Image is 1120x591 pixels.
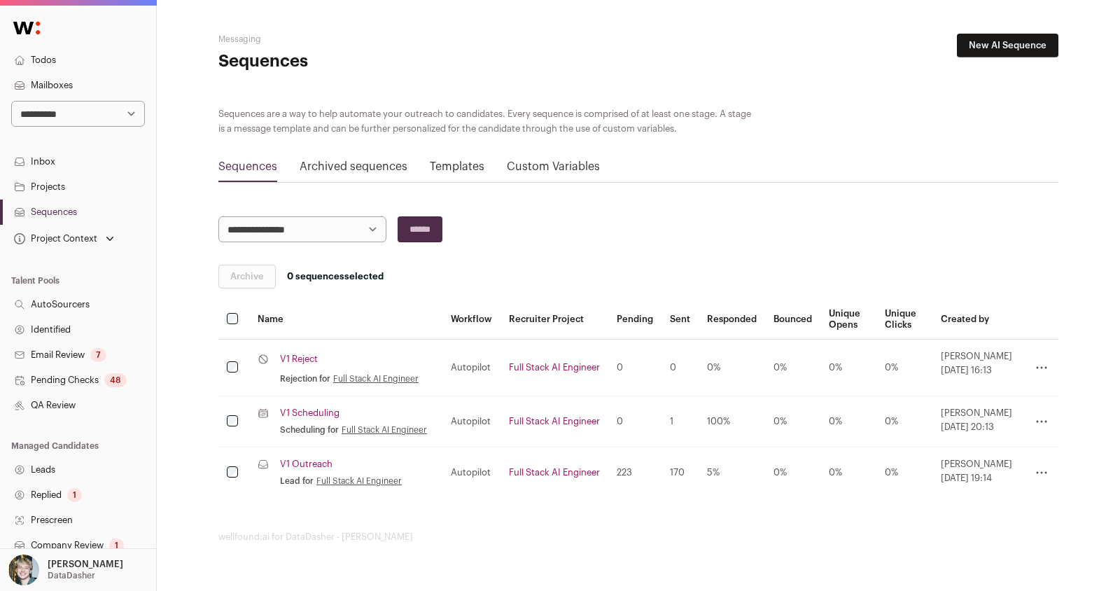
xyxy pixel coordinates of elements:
[287,272,344,281] span: 0 sequences
[699,340,765,396] td: 0%
[957,34,1058,57] a: New AI Sequence
[876,447,932,499] td: 0%
[509,417,600,426] a: Full Stack AI Engineer
[820,447,876,499] td: 0%
[500,300,608,340] th: Recruiter Project
[442,447,500,499] td: Autopilot
[90,348,106,362] div: 7
[104,373,127,387] div: 48
[333,373,419,384] a: Full Stack AI Engineer
[507,161,600,172] a: Custom Variables
[218,106,756,136] div: Sequences are a way to help automate your outreach to candidates. Every sequence is comprised of ...
[941,473,1016,484] span: [DATE] 19:14
[442,340,500,396] td: Autopilot
[608,340,661,396] td: 0
[699,447,765,499] td: 5%
[218,531,1058,543] footer: wellfound:ai for DataDasher - [PERSON_NAME]
[932,300,1024,340] th: Created by
[249,300,442,340] th: Name
[608,300,661,340] th: Pending
[218,34,498,45] h2: Messaging
[8,555,39,585] img: 6494470-medium_jpg
[509,468,600,477] a: Full Stack AI Engineer
[6,555,126,585] button: Open dropdown
[6,14,48,42] img: Wellfound
[509,363,600,372] a: Full Stack AI Engineer
[48,570,95,581] p: DataDasher
[876,300,932,340] th: Unique Clicks
[661,447,699,499] td: 170
[941,422,1016,433] span: [DATE] 20:13
[932,396,1024,444] td: [PERSON_NAME]
[442,396,500,447] td: Autopilot
[11,233,97,244] div: Project Context
[608,396,661,447] td: 0
[280,408,339,419] a: V1 Scheduling
[48,559,123,570] p: [PERSON_NAME]
[280,459,332,470] a: V1 Outreach
[280,475,314,487] span: Lead for
[661,396,699,447] td: 1
[932,447,1024,495] td: [PERSON_NAME]
[316,475,402,487] a: Full Stack AI Engineer
[765,447,820,499] td: 0%
[280,424,339,436] span: Scheduling for
[820,340,876,396] td: 0%
[218,161,277,172] a: Sequences
[876,396,932,447] td: 0%
[342,424,427,436] a: Full Stack AI Engineer
[765,300,820,340] th: Bounced
[442,300,500,340] th: Workflow
[661,300,699,340] th: Sent
[876,340,932,396] td: 0%
[661,340,699,396] td: 0
[820,396,876,447] td: 0%
[218,50,498,73] h1: Sequences
[280,354,318,365] a: V1 Reject
[287,271,384,282] span: selected
[699,396,765,447] td: 100%
[932,340,1024,387] td: [PERSON_NAME]
[941,365,1016,376] span: [DATE] 16:13
[765,396,820,447] td: 0%
[765,340,820,396] td: 0%
[109,538,124,552] div: 1
[820,300,876,340] th: Unique Opens
[608,447,661,499] td: 223
[11,229,117,249] button: Open dropdown
[300,161,407,172] a: Archived sequences
[280,373,330,384] span: Rejection for
[67,488,82,502] div: 1
[430,161,484,172] a: Templates
[699,300,765,340] th: Responded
